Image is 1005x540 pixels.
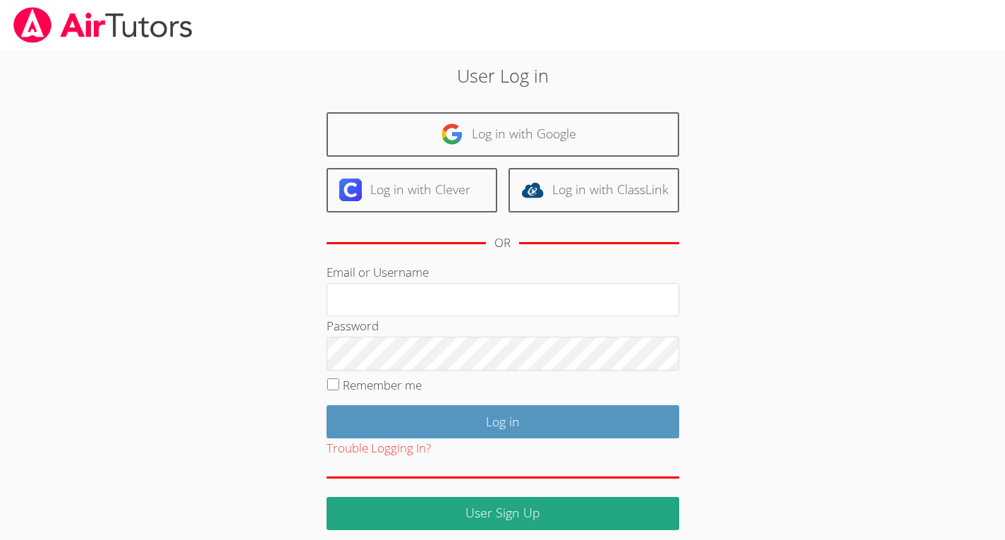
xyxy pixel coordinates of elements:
[339,179,362,201] img: clever-logo-6eab21bc6e7a338710f1a6ff85c0baf02591cd810cc4098c63d3a4b26e2feb20.svg
[231,62,774,89] h2: User Log in
[12,7,194,43] img: airtutors_banner-c4298cdbf04f3fff15de1276eac7730deb9818008684d7c2e4769d2f7ddbe033.png
[327,112,679,157] a: Log in with Google
[508,168,679,212] a: Log in with ClassLink
[441,123,463,145] img: google-logo-50288ca7cdecda66e5e0955fdab243c47b7ad437acaf1139b6f446037453330a.svg
[494,233,511,253] div: OR
[327,318,379,334] label: Password
[521,179,544,201] img: classlink-logo-d6bb404cc1216ec64c9a2012d9dc4662098be43eaf13dc465df04b49fa7ab582.svg
[327,264,429,280] label: Email or Username
[327,497,679,530] a: User Sign Up
[327,438,431,459] button: Trouble Logging In?
[343,377,422,393] label: Remember me
[327,405,679,438] input: Log in
[327,168,497,212] a: Log in with Clever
